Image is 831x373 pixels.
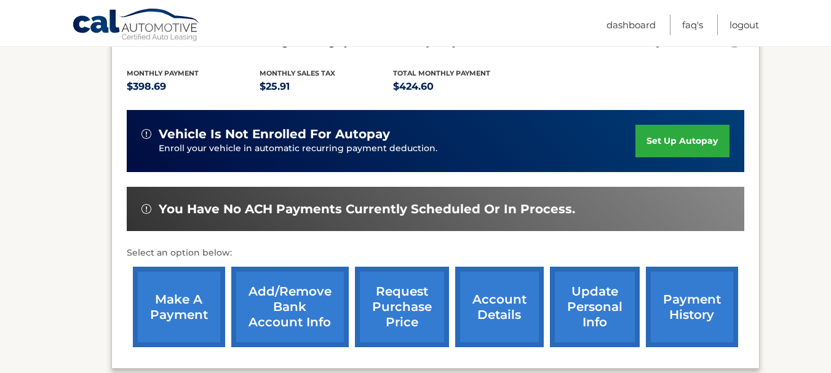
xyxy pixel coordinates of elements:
p: $398.69 [127,78,260,95]
img: alert-white.svg [141,204,151,214]
a: request purchase price [355,267,449,347]
p: $25.91 [260,78,393,95]
a: Add/Remove bank account info [231,267,349,347]
a: account details [455,267,544,347]
a: Dashboard [606,15,656,35]
a: Cal Automotive [72,8,201,44]
a: FAQ's [682,15,703,35]
span: Total Monthly Payment [393,69,490,77]
a: set up autopay [635,125,729,157]
a: payment history [646,267,738,347]
span: vehicle is not enrolled for autopay [159,127,390,142]
a: make a payment [133,267,225,347]
img: alert-white.svg [141,129,151,139]
p: $424.60 [393,78,527,95]
span: Monthly sales Tax [260,69,335,77]
span: You have no ACH payments currently scheduled or in process. [159,202,575,217]
a: update personal info [550,267,640,347]
p: Select an option below: [127,246,744,261]
p: Enroll your vehicle in automatic recurring payment deduction. [159,142,636,155]
a: Logout [730,15,759,35]
span: Monthly Payment [127,69,199,77]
